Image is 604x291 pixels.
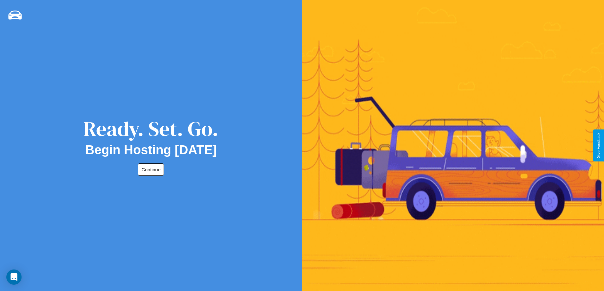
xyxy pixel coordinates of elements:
div: Open Intercom Messenger [6,269,22,285]
h2: Begin Hosting [DATE] [85,143,217,157]
div: Ready. Set. Go. [83,115,218,143]
div: Give Feedback [596,133,601,158]
button: Continue [138,163,164,176]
